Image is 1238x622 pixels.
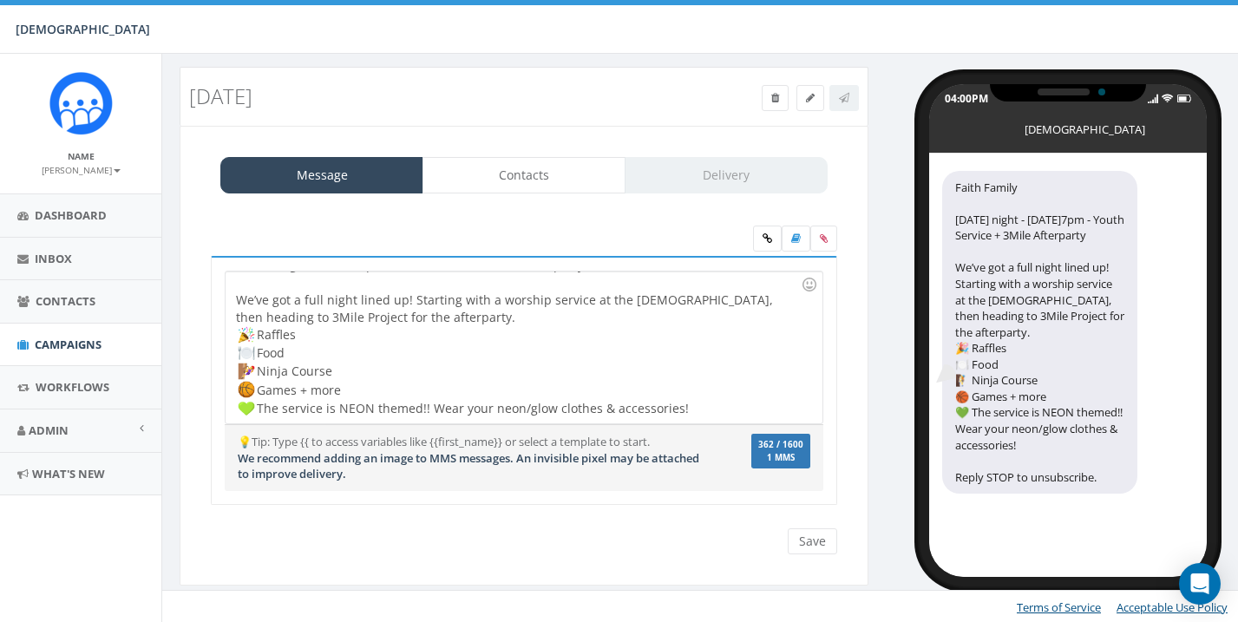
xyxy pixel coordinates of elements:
[42,161,121,177] a: [PERSON_NAME]
[36,379,109,395] span: Workflows
[36,293,95,309] span: Contacts
[758,439,803,450] span: 362 / 1600
[799,274,820,295] div: Use the TAB key to insert emoji faster
[35,207,107,223] span: Dashboard
[238,400,255,417] img: 💚
[945,91,988,106] div: 04:00PM
[29,422,69,438] span: Admin
[220,157,423,193] a: Message
[942,171,1137,494] div: Faith Family [DATE] night - [DATE]7pm - Youth Service + 3Mile Afterparty We’ve got a full night l...
[68,150,95,162] small: Name
[758,454,803,462] span: 1 MMS
[782,226,810,252] label: Insert Template Text
[1117,599,1228,615] a: Acceptable Use Policy
[238,326,255,344] img: 🎉
[238,363,255,380] img: 🧗
[238,450,699,482] span: We recommend adding an image to MMS messages. An invisible pixel may be attached to improve deliv...
[16,21,150,37] span: [DEMOGRAPHIC_DATA]
[771,90,779,105] span: Delete Campaign
[1025,121,1111,130] div: [DEMOGRAPHIC_DATA]
[1017,599,1101,615] a: Terms of Service
[788,528,837,554] input: Save
[49,71,114,136] img: Rally_Platform_Icon.png
[238,344,255,362] img: 🍽️
[238,381,255,398] img: 🏀
[35,337,102,352] span: Campaigns
[806,90,815,105] span: Edit Campaign
[226,272,822,423] div: Faith Family [DATE] night - [DATE]7pm - Youth Service + 3Mile Afterparty We’ve got a full night l...
[422,157,626,193] a: Contacts
[35,251,72,266] span: Inbox
[32,466,105,481] span: What's New
[225,434,724,482] div: 💡Tip: Type {{ to access variables like {{first_name}} or select a template to start.
[42,164,121,176] small: [PERSON_NAME]
[810,226,837,252] span: Attach your media
[189,85,685,108] h3: [DATE]
[1179,563,1221,605] div: Open Intercom Messenger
